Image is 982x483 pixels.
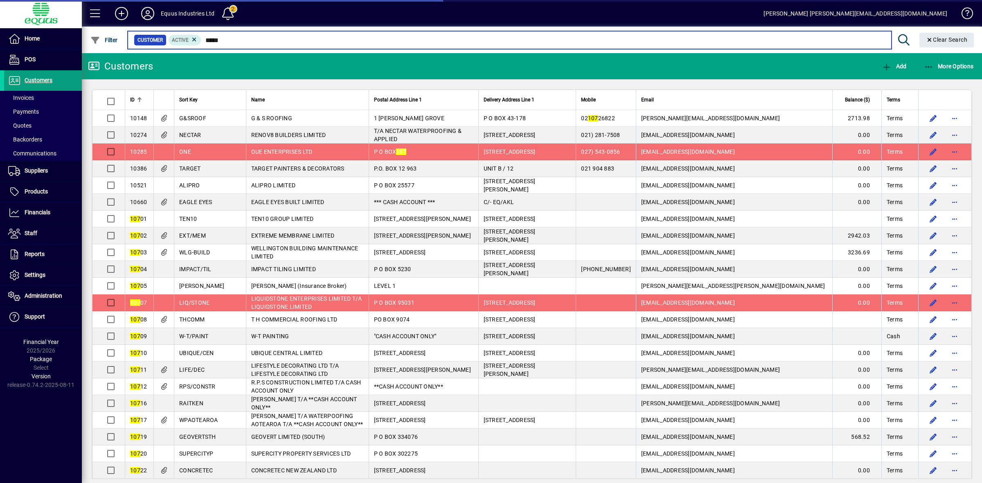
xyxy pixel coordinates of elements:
[8,108,39,115] span: Payments
[374,148,407,155] span: P O BOX
[641,95,827,104] div: Email
[179,417,218,423] span: WPAOTEAROA
[130,417,147,423] span: 17
[130,299,140,306] em: 107
[130,132,147,138] span: 10274
[88,33,120,47] button: Filter
[927,464,940,477] button: Edit
[484,115,526,121] span: P O BOX 43-178
[130,450,140,457] em: 107
[927,363,940,376] button: Edit
[130,115,147,121] span: 10148
[130,366,140,373] em: 107
[927,263,940,276] button: Edit
[137,36,163,44] span: Customer
[484,262,536,276] span: [STREET_ADDRESS][PERSON_NAME]
[484,132,536,138] span: [STREET_ADDRESS]
[374,249,426,256] span: [STREET_ADDRESS]
[948,112,961,125] button: More options
[948,447,961,460] button: More options
[948,179,961,192] button: More options
[927,296,940,309] button: Edit
[922,59,976,74] button: More Options
[927,145,940,158] button: Edit
[251,199,324,205] span: EAGLE EYES BUILT LIMITED
[179,148,191,155] span: ONE
[887,466,903,474] span: Terms
[130,182,147,189] span: 10521
[251,413,363,427] span: [PERSON_NAME] T/A WATERPOOFING AOTEAROA T/A **CASH ACCOUNT ONLY**
[130,350,147,356] span: 10
[4,182,82,202] a: Products
[179,434,216,440] span: GEOVERTSTH
[880,59,908,74] button: Add
[581,95,596,104] span: Mobile
[374,95,422,104] span: Postal Address Line 1
[484,228,536,243] span: [STREET_ADDRESS][PERSON_NAME]
[179,350,214,356] span: UBIQUE/CEN
[4,133,82,146] a: Backorders
[374,350,426,356] span: [STREET_ADDRESS]
[4,119,82,133] a: Quotes
[484,199,514,205] span: C/- EQ/AKL
[4,146,82,160] a: Communications
[130,450,147,457] span: 20
[641,148,735,155] span: [EMAIL_ADDRESS][DOMAIN_NAME]
[832,412,881,429] td: 0.00
[641,216,735,222] span: [EMAIL_ADDRESS][DOMAIN_NAME]
[948,279,961,292] button: More options
[641,182,735,189] span: [EMAIL_ADDRESS][DOMAIN_NAME]
[374,333,437,339] span: "CASH ACCOUNT ONLY"
[641,283,825,289] span: [PERSON_NAME][EMAIL_ADDRESS][PERSON_NAME][DOMAIN_NAME]
[130,316,140,323] em: 107
[88,60,153,73] div: Customers
[927,229,940,242] button: Edit
[832,160,881,177] td: 0.00
[251,316,338,323] span: T H COMMERCIAL ROOFING LTD
[832,110,881,127] td: 2713.98
[8,122,32,129] span: Quotes
[25,35,40,42] span: Home
[832,244,881,261] td: 3236.69
[832,378,881,395] td: 0.00
[484,249,536,256] span: [STREET_ADDRESS]
[832,362,881,378] td: 0.00
[832,278,881,294] td: 0.00
[948,195,961,209] button: More options
[25,230,37,236] span: Staff
[484,333,536,339] span: [STREET_ADDRESS]
[764,7,947,20] div: [PERSON_NAME] [PERSON_NAME][EMAIL_ADDRESS][DOMAIN_NAME]
[130,249,147,256] span: 03
[641,467,735,474] span: [EMAIL_ADDRESS][DOMAIN_NAME]
[130,467,147,474] span: 22
[919,33,974,47] button: Clear
[641,316,735,323] span: [EMAIL_ADDRESS][DOMAIN_NAME]
[948,296,961,309] button: More options
[4,49,82,70] a: POS
[374,400,426,407] span: [STREET_ADDRESS]
[4,202,82,223] a: Financials
[161,7,215,20] div: Equus Industries Ltd
[948,397,961,410] button: More options
[130,333,140,339] em: 107
[887,282,903,290] span: Terms
[179,467,213,474] span: CONCRETEC
[179,283,224,289] span: [PERSON_NAME]
[374,266,411,272] span: P O BOX 5230
[374,366,471,373] span: [STREET_ADDRESS][PERSON_NAME]
[25,167,48,174] span: Suppliers
[25,272,45,278] span: Settings
[130,350,140,356] em: 107
[179,182,200,189] span: ALIPRO
[484,299,536,306] span: [STREET_ADDRESS]
[179,115,206,121] span: G&SROOF
[887,332,900,340] span: Cash
[169,35,201,45] mat-chip: Activation Status: Active
[948,363,961,376] button: More options
[130,434,147,440] span: 19
[948,128,961,142] button: More options
[374,165,417,172] span: P.O. BOX 12 963
[838,95,877,104] div: Balance ($)
[251,283,347,289] span: [PERSON_NAME] (Insurance Broker)
[251,333,289,339] span: W-T PAINTING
